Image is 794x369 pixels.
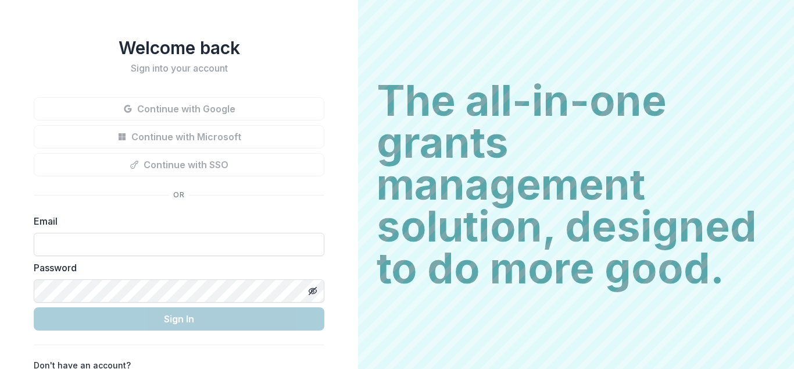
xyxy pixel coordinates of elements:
[34,37,324,58] h1: Welcome back
[34,153,324,176] button: Continue with SSO
[34,125,324,148] button: Continue with Microsoft
[34,63,324,74] h2: Sign into your account
[34,97,324,120] button: Continue with Google
[34,307,324,331] button: Sign In
[303,282,322,300] button: Toggle password visibility
[34,261,317,275] label: Password
[34,214,317,228] label: Email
